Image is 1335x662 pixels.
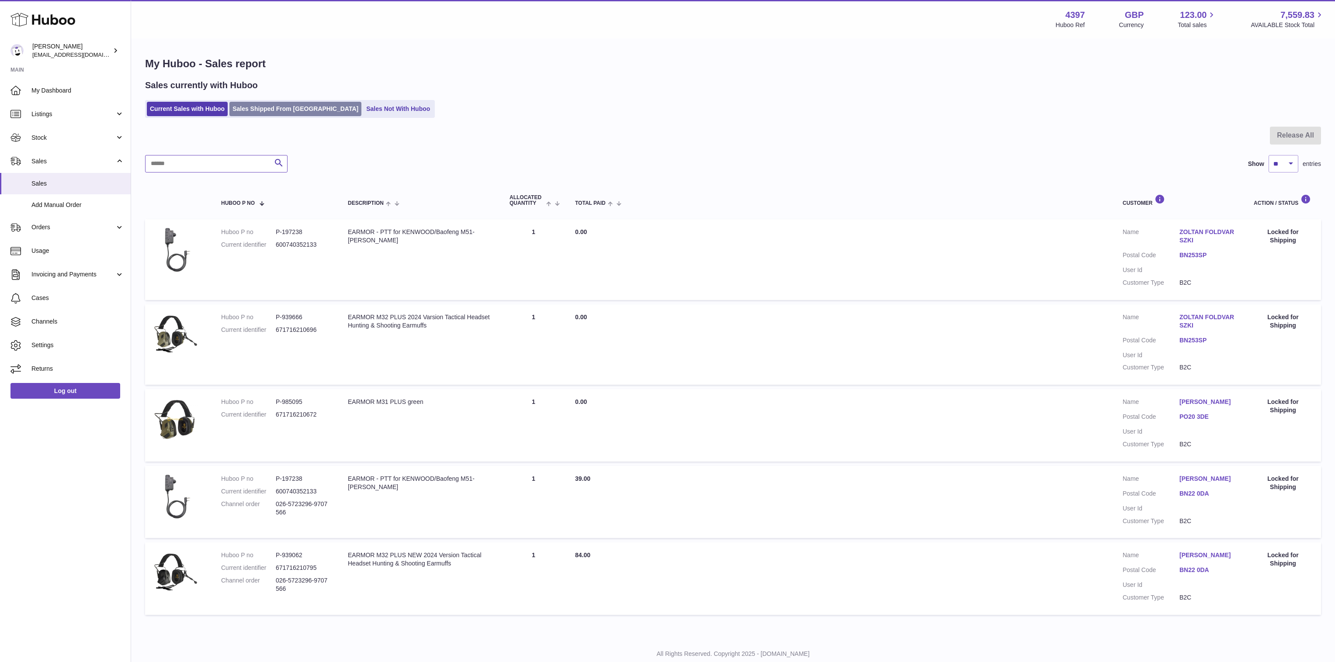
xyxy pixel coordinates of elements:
dt: User Id [1123,428,1179,436]
dt: Customer Type [1123,279,1179,287]
label: Show [1248,160,1264,168]
dd: 600740352133 [276,241,330,249]
span: Orders [31,223,115,231]
dt: Postal Code [1123,336,1179,347]
td: 1 [501,389,566,462]
span: 39.00 [575,475,590,482]
dt: User Id [1123,351,1179,359]
strong: 4397 [1065,9,1085,21]
a: Sales Not With Huboo [363,102,433,116]
dt: Huboo P no [221,551,276,559]
h1: My Huboo - Sales report [145,57,1321,71]
img: 43971715676526.jpg [154,398,198,443]
a: 123.00 Total sales [1178,9,1217,29]
dt: Name [1123,228,1179,247]
span: My Dashboard [31,86,124,95]
a: BN253SP [1179,251,1236,259]
span: Settings [31,341,124,349]
dt: Huboo P no [221,313,276,321]
td: 1 [501,219,566,300]
dt: Postal Code [1123,566,1179,576]
a: BN22 0DA [1179,566,1236,574]
dt: User Id [1123,266,1179,274]
dt: Name [1123,551,1179,562]
dt: User Id [1123,581,1179,589]
dd: P-985095 [276,398,330,406]
span: Stock [31,134,115,142]
div: Locked for Shipping [1254,475,1312,491]
dd: B2C [1179,517,1236,525]
td: 1 [501,304,566,385]
div: Customer [1123,194,1236,206]
dt: Huboo P no [221,475,276,483]
a: [PERSON_NAME] [1179,475,1236,483]
span: Total sales [1178,21,1217,29]
span: Sales [31,179,124,188]
dd: 671716210795 [276,564,330,572]
span: Add Manual Order [31,201,124,209]
dd: B2C [1179,593,1236,602]
dd: P-939062 [276,551,330,559]
div: Locked for Shipping [1254,228,1312,245]
dt: Current identifier [221,326,276,334]
span: Returns [31,365,124,373]
div: Locked for Shipping [1254,398,1312,414]
img: $_1.JPG [154,475,198,518]
dd: 026-5723296-9707566 [276,576,330,593]
div: Huboo Ref [1056,21,1085,29]
span: 0.00 [575,314,587,321]
div: EARMOR M32 PLUS NEW 2024 Version Tactical Headset Hunting & Shooting Earmuffs [348,551,492,568]
dt: Name [1123,313,1179,332]
dd: B2C [1179,279,1236,287]
span: Usage [31,247,124,255]
div: Currency [1119,21,1144,29]
a: PO20 3DE [1179,413,1236,421]
div: Locked for Shipping [1254,551,1312,568]
span: [EMAIL_ADDRESS][DOMAIN_NAME] [32,51,128,58]
div: EARMOR - PTT for KENWOOD/Baofeng M51-[PERSON_NAME] [348,475,492,491]
a: BN22 0DA [1179,490,1236,498]
span: Cases [31,294,124,302]
h2: Sales currently with Huboo [145,79,258,91]
span: ALLOCATED Quantity [510,195,544,206]
span: 0.00 [575,398,587,405]
div: Locked for Shipping [1254,313,1312,330]
dt: Huboo P no [221,228,276,236]
dt: Channel order [221,576,276,593]
span: Invoicing and Payments [31,270,115,279]
dd: 671716210696 [276,326,330,334]
dt: Current identifier [221,487,276,496]
dt: Name [1123,398,1179,408]
dt: Customer Type [1123,363,1179,372]
span: AVAILABLE Stock Total [1251,21,1325,29]
dt: Name [1123,475,1179,485]
div: [PERSON_NAME] [32,42,111,59]
dt: Channel order [221,500,276,517]
img: drumnnbass@gmail.com [10,44,24,57]
dd: B2C [1179,363,1236,372]
dt: User Id [1123,504,1179,513]
span: Total paid [575,200,606,206]
a: Log out [10,383,120,399]
div: EARMOR - PTT for KENWOOD/Baofeng M51-[PERSON_NAME] [348,228,492,245]
span: Description [348,200,384,206]
a: ZOLTAN FOLDVARSZKI [1179,313,1236,330]
dd: P-939666 [276,313,330,321]
span: Channels [31,317,124,326]
a: [PERSON_NAME] [1179,551,1236,559]
dd: P-197238 [276,228,330,236]
dt: Current identifier [221,564,276,572]
dt: Postal Code [1123,251,1179,262]
a: BN253SP [1179,336,1236,345]
img: $_1.JPG [154,228,198,272]
dt: Current identifier [221,410,276,419]
dt: Postal Code [1123,413,1179,423]
a: ZOLTAN FOLDVARSZKI [1179,228,1236,245]
dd: 600740352133 [276,487,330,496]
dd: 026-5723296-9707566 [276,500,330,517]
img: $_1.JPG [154,313,198,357]
dd: B2C [1179,440,1236,448]
span: 7,559.83 [1280,9,1314,21]
a: Current Sales with Huboo [147,102,228,116]
span: 123.00 [1180,9,1207,21]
